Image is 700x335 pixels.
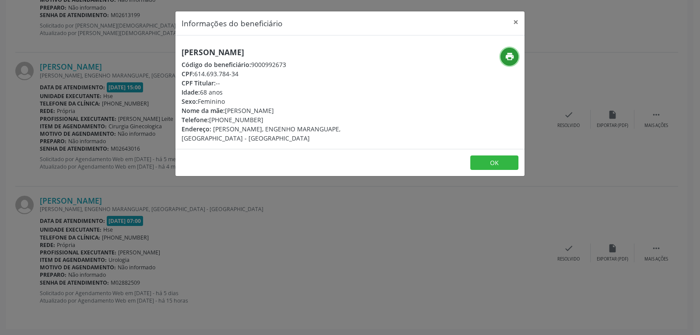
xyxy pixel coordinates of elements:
span: Nome da mãe: [182,106,225,115]
div: 9000992673 [182,60,402,69]
span: Endereço: [182,125,211,133]
span: Código do beneficiário: [182,60,251,69]
h5: [PERSON_NAME] [182,48,402,57]
span: CPF Titular: [182,79,216,87]
div: 68 anos [182,88,402,97]
span: Telefone: [182,116,209,124]
span: Idade: [182,88,200,96]
span: CPF: [182,70,194,78]
h5: Informações do beneficiário [182,18,283,29]
span: Sexo: [182,97,198,106]
div: [PHONE_NUMBER] [182,115,402,124]
div: 614.693.784-34 [182,69,402,78]
span: [PERSON_NAME], ENGENHO MARANGUAPE, [GEOGRAPHIC_DATA] - [GEOGRAPHIC_DATA] [182,125,340,142]
button: OK [470,155,518,170]
div: -- [182,78,402,88]
div: Feminino [182,97,402,106]
div: [PERSON_NAME] [182,106,402,115]
button: print [500,48,518,66]
button: Close [507,11,525,33]
i: print [505,52,514,61]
